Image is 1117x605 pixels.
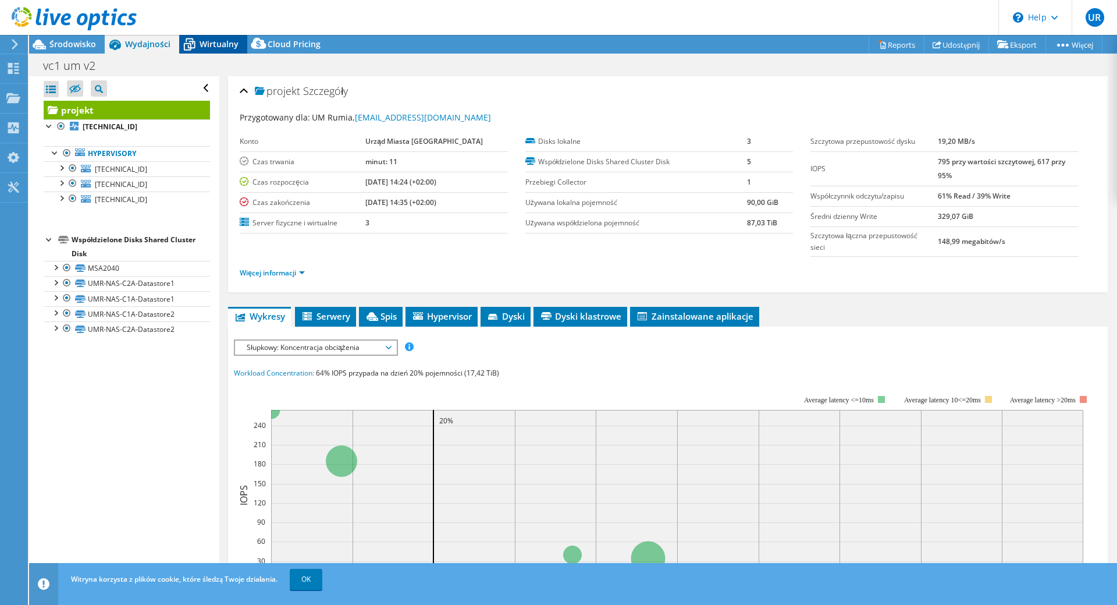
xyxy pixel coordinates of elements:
b: [DATE] 14:35 (+02:00) [365,197,436,207]
b: 5 [747,157,751,167]
b: 795 przy wartości szczytowej, 617 przy 95% [938,157,1065,181]
label: Szczytowa przepustowość dysku [810,136,937,147]
label: IOPS [810,163,937,175]
b: 3 [365,218,369,228]
span: Środowisko [49,38,96,49]
a: MSA2040 [44,261,210,276]
text: 210 [254,440,266,450]
text: 240 [254,420,266,430]
a: UMR-NAS-C2A-Datastore2 [44,321,210,337]
text: 90 [257,517,265,527]
a: UMR-NAS-C1A-Datastore2 [44,306,210,321]
span: Wydajności [125,38,170,49]
label: Czas trwania [240,156,365,168]
label: Przebiegi Collector [525,176,747,188]
span: Hypervisor [411,310,472,322]
a: Więcej informacji [240,268,305,278]
b: minut: 11 [365,157,397,167]
span: Cloud Pricing [268,38,321,49]
label: Konto [240,136,365,147]
b: 329,07 GiB [938,211,973,221]
span: Zainstalowane aplikacje [636,310,753,322]
label: Przygotowany dla: [240,112,310,123]
b: Urząd Miasta [GEOGRAPHIC_DATA] [365,136,483,146]
span: Dyski [486,310,525,322]
b: [TECHNICAL_ID] [83,122,137,132]
a: [TECHNICAL_ID] [44,161,210,176]
span: Workload Concentration: [234,368,314,378]
a: UMR-NAS-C1A-Datastore1 [44,291,210,306]
span: [TECHNICAL_ID] [95,164,147,174]
b: 3 [747,136,751,146]
text: 180 [254,459,266,469]
a: UMR-NAS-C2A-Datastore1 [44,276,210,291]
a: Udostępnij [924,36,989,54]
b: [DATE] 14:24 (+02:00) [365,177,436,187]
a: [TECHNICAL_ID] [44,192,210,207]
text: IOPS [237,485,250,505]
a: projekt [44,101,210,119]
a: Więcej [1045,36,1102,54]
b: 148,99 megabitów/s [938,236,1005,246]
text: 120 [254,498,266,508]
span: Witryna korzysta z plików cookie, które śledzą Twoje działania. [71,574,278,584]
span: Spis [365,310,397,322]
b: 19,20 MB/s [938,136,975,146]
a: [TECHNICAL_ID] [44,119,210,135]
text: 30 [257,556,265,566]
a: [TECHNICAL_ID] [44,176,210,192]
label: Współczynnik odczytu/zapisu [810,190,937,202]
span: UR [1086,8,1104,27]
span: Słupkowy: Koncentracja obciążenia [241,341,390,355]
span: Dyski klastrowe [539,310,621,322]
b: 1 [747,177,751,187]
text: Average latency >20ms [1010,396,1076,404]
label: Współdzielone Disks Shared Cluster Disk [525,156,747,168]
text: 60 [257,536,265,546]
label: Czas zakończenia [240,197,365,208]
span: Szczegóły [303,84,348,98]
label: Szczytowa łączna przepustowość sieci [810,230,937,253]
b: 90,00 GiB [747,197,778,207]
span: [TECHNICAL_ID] [95,194,147,204]
div: Współdzielone Disks Shared Cluster Disk [72,233,210,261]
span: UM Rumia, [312,112,491,123]
a: OK [290,569,322,590]
span: Wirtualny [200,38,239,49]
span: Serwery [301,310,350,322]
label: Czas rozpoczęcia [240,176,365,188]
tspan: Average latency <=10ms [804,396,874,404]
a: [EMAIL_ADDRESS][DOMAIN_NAME] [355,112,491,123]
a: Hypervisory [44,146,210,161]
h1: vc1 um v2 [38,59,113,72]
span: projekt [255,86,300,97]
svg: \n [1013,12,1023,23]
span: 64% IOPS przypada na dzień 20% pojemności (17,42 TiB) [316,368,499,378]
text: 150 [254,479,266,489]
tspan: Average latency 10<=20ms [904,396,981,404]
a: Reports [869,36,924,54]
b: 87,03 TiB [747,218,777,228]
label: Server fizyczne i wirtualne [240,217,365,229]
b: 61% Read / 39% Write [938,191,1011,201]
label: Disks lokalne [525,136,747,147]
text: 20% [439,416,453,426]
label: Średni dzienny Write [810,211,937,222]
span: [TECHNICAL_ID] [95,179,147,189]
a: Eksport [988,36,1046,54]
label: Używana lokalna pojemność [525,197,747,208]
label: Używana współdzielona pojemność [525,217,747,229]
span: Wykresy [234,310,285,322]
